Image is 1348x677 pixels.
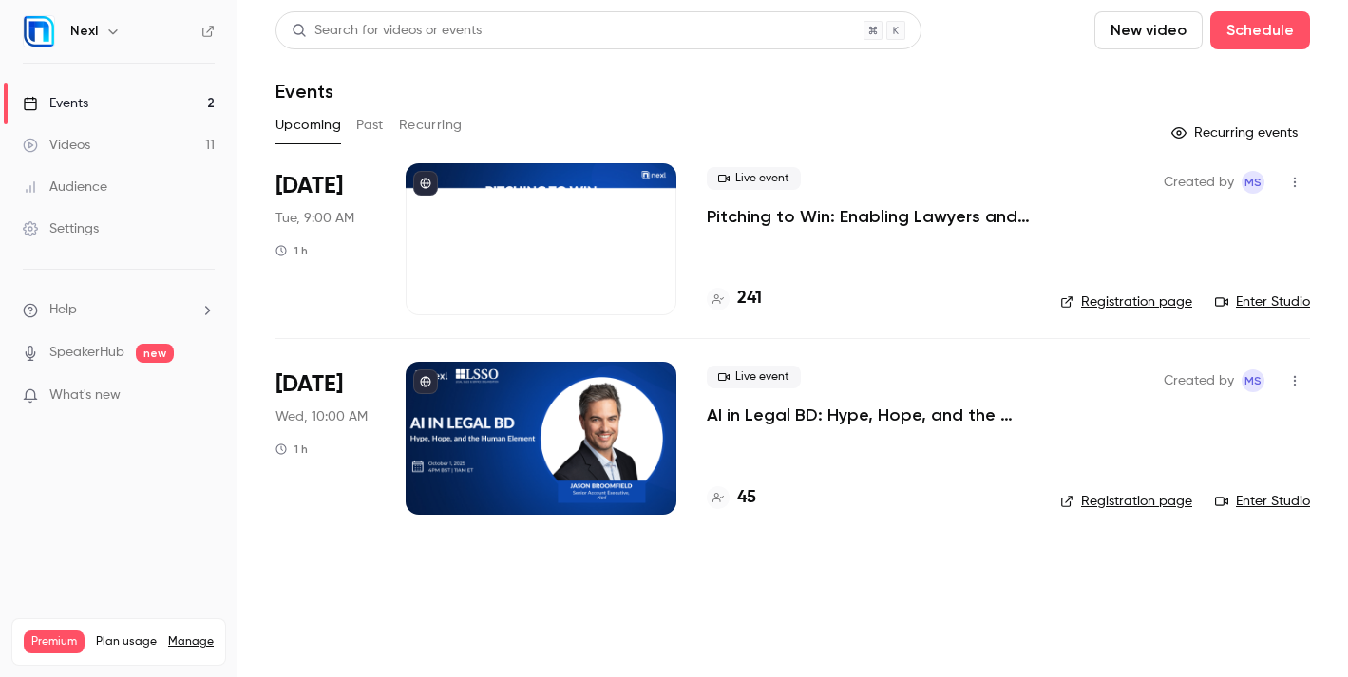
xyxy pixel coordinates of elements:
[275,171,343,201] span: [DATE]
[1242,369,1264,392] span: Melissa Strauss
[1163,118,1310,148] button: Recurring events
[1164,171,1234,194] span: Created by
[136,344,174,363] span: new
[23,300,215,320] li: help-dropdown-opener
[1215,492,1310,511] a: Enter Studio
[275,362,375,514] div: Oct 1 Wed, 10:00 AM (America/Chicago)
[399,110,463,141] button: Recurring
[1060,292,1192,311] a: Registration page
[1164,369,1234,392] span: Created by
[707,485,756,511] a: 45
[275,110,341,141] button: Upcoming
[23,219,99,238] div: Settings
[275,163,375,315] div: Sep 16 Tue, 9:00 AM (America/Chicago)
[292,21,482,41] div: Search for videos or events
[23,178,107,197] div: Audience
[707,366,801,388] span: Live event
[23,94,88,113] div: Events
[707,404,1030,426] a: AI in Legal BD: Hype, Hope, and the Human Element
[168,634,214,649] a: Manage
[356,110,384,141] button: Past
[24,16,54,47] img: Nexl
[49,386,121,405] span: What's new
[1242,171,1264,194] span: Melissa Strauss
[1094,11,1203,49] button: New video
[49,343,124,363] a: SpeakerHub
[23,136,90,155] div: Videos
[70,22,98,41] h6: Nexl
[96,634,157,649] span: Plan usage
[707,286,762,311] a: 241
[275,209,354,228] span: Tue, 9:00 AM
[275,80,333,103] h1: Events
[1060,492,1192,511] a: Registration page
[275,442,308,457] div: 1 h
[1215,292,1310,311] a: Enter Studio
[275,407,368,426] span: Wed, 10:00 AM
[275,369,343,400] span: [DATE]
[49,300,77,320] span: Help
[275,243,308,258] div: 1 h
[737,286,762,311] h4: 241
[1244,171,1262,194] span: MS
[24,630,85,653] span: Premium
[1210,11,1310,49] button: Schedule
[1244,369,1262,392] span: MS
[737,485,756,511] h4: 45
[707,167,801,190] span: Live event
[707,205,1030,228] a: Pitching to Win: Enabling Lawyers and BD Teams for Growth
